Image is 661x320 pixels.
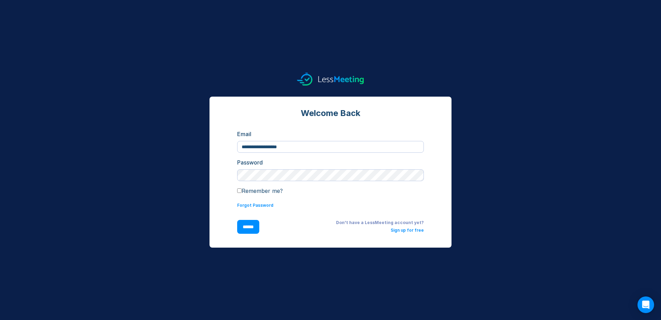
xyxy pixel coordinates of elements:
div: Don't have a LessMeeting account yet? [270,220,424,225]
input: Remember me? [237,188,242,193]
label: Remember me? [237,187,283,194]
div: Open Intercom Messenger [637,296,654,313]
a: Sign up for free [391,228,424,233]
div: Password [237,158,424,167]
div: Welcome Back [237,108,424,119]
img: logo.svg [297,73,364,86]
div: Email [237,130,424,138]
a: Forgot Password [237,203,273,208]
